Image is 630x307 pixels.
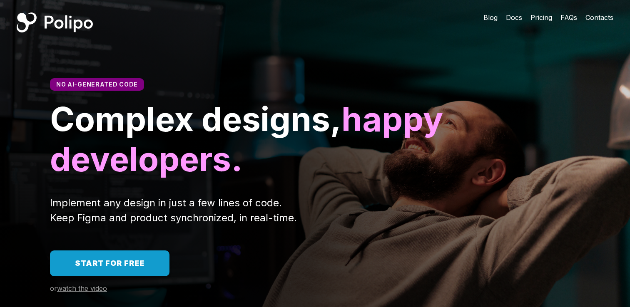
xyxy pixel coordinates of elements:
span: happy developers. [50,99,451,179]
a: Start for free [50,250,169,276]
span: Implement any design in just a few lines of code. Keep Figma and product synchronized, in real-time. [50,197,297,224]
a: FAQs [560,12,577,22]
span: Complex designs, [50,99,341,139]
a: Docs [506,12,522,22]
span: Docs [506,13,522,22]
span: Pricing [530,13,552,22]
span: or [50,284,57,292]
a: Pricing [530,12,552,22]
span: FAQs [560,13,577,22]
span: Start for free [75,259,144,267]
span: No AI-generated code [56,81,138,88]
span: watch the video [57,284,107,292]
span: Contacts [585,13,613,22]
span: Blog [483,13,498,22]
a: Blog [483,12,498,22]
a: Contacts [585,12,613,22]
a: orwatch the video [50,285,107,292]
